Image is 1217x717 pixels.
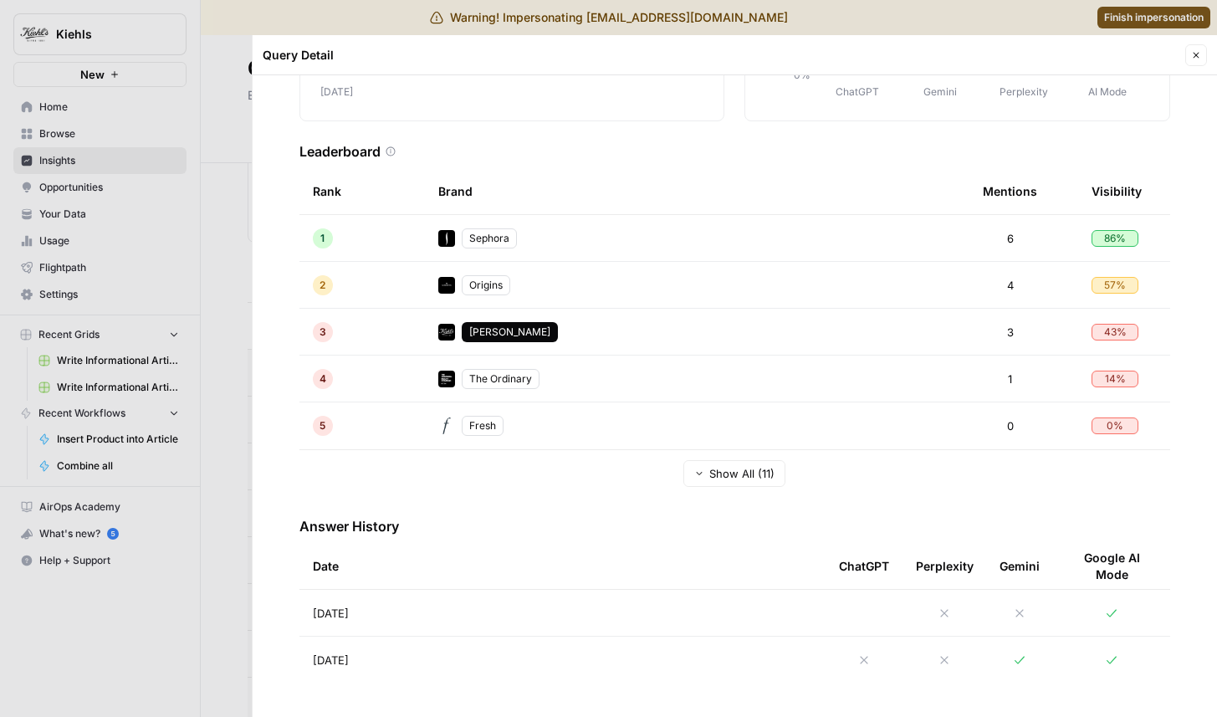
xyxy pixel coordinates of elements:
div: Perplexity [916,543,974,589]
div: Origins [462,275,510,295]
span: Show All (11) [709,465,775,482]
tspan: [DATE] [320,85,353,98]
img: ruytc0whdj7w7uz4x1a74ro20ito [438,417,455,434]
img: 1t0k3rxub7xjuwm09mezwmq6ezdv [438,371,455,387]
img: iyf52qbr2kjxje2aa13p9uwsty6r [438,277,455,294]
div: ChatGPT [839,543,889,589]
span: 3 [320,325,326,340]
div: Mentions [983,168,1037,214]
span: 5 [320,418,325,433]
h3: Answer History [299,516,1170,536]
div: Visibility [1092,168,1142,214]
div: Date [313,543,812,589]
span: 0 [1007,417,1014,434]
div: The Ordinary [462,369,539,389]
div: [PERSON_NAME] [462,322,558,342]
tspan: Gemini [924,85,958,98]
span: 4 [320,371,326,387]
img: skxh7abcdwi8iv7ermrn0o1mg0dt [438,230,455,247]
div: Gemini [1000,543,1040,589]
h3: Leaderboard [299,141,381,161]
span: 6 [1007,230,1014,247]
span: [DATE] [313,652,349,668]
div: Rank [313,168,341,214]
span: 2 [320,278,325,293]
tspan: ChatGPT [836,85,879,98]
div: Brand [438,168,956,214]
span: 0 % [1107,418,1123,433]
button: Show All (11) [683,460,785,487]
span: 3 [1007,324,1014,341]
span: 14 % [1105,371,1126,387]
span: 86 % [1104,231,1126,246]
span: 4 [1007,277,1014,294]
span: 1 [1008,371,1012,387]
span: [DATE] [313,605,349,622]
span: 57 % [1104,278,1126,293]
div: Query Detail [263,47,1180,64]
tspan: Perplexity [1000,85,1048,98]
tspan: 0% [794,69,810,81]
div: Google AI Mode [1066,543,1157,589]
span: 1 [320,231,325,246]
span: 43 % [1104,325,1127,340]
div: Sephora [462,228,517,248]
img: lbzhdkgn1ruc4m4z5mjfsqir60oh [438,324,455,341]
tspan: AI Mode [1088,85,1127,98]
div: Fresh [462,416,504,436]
